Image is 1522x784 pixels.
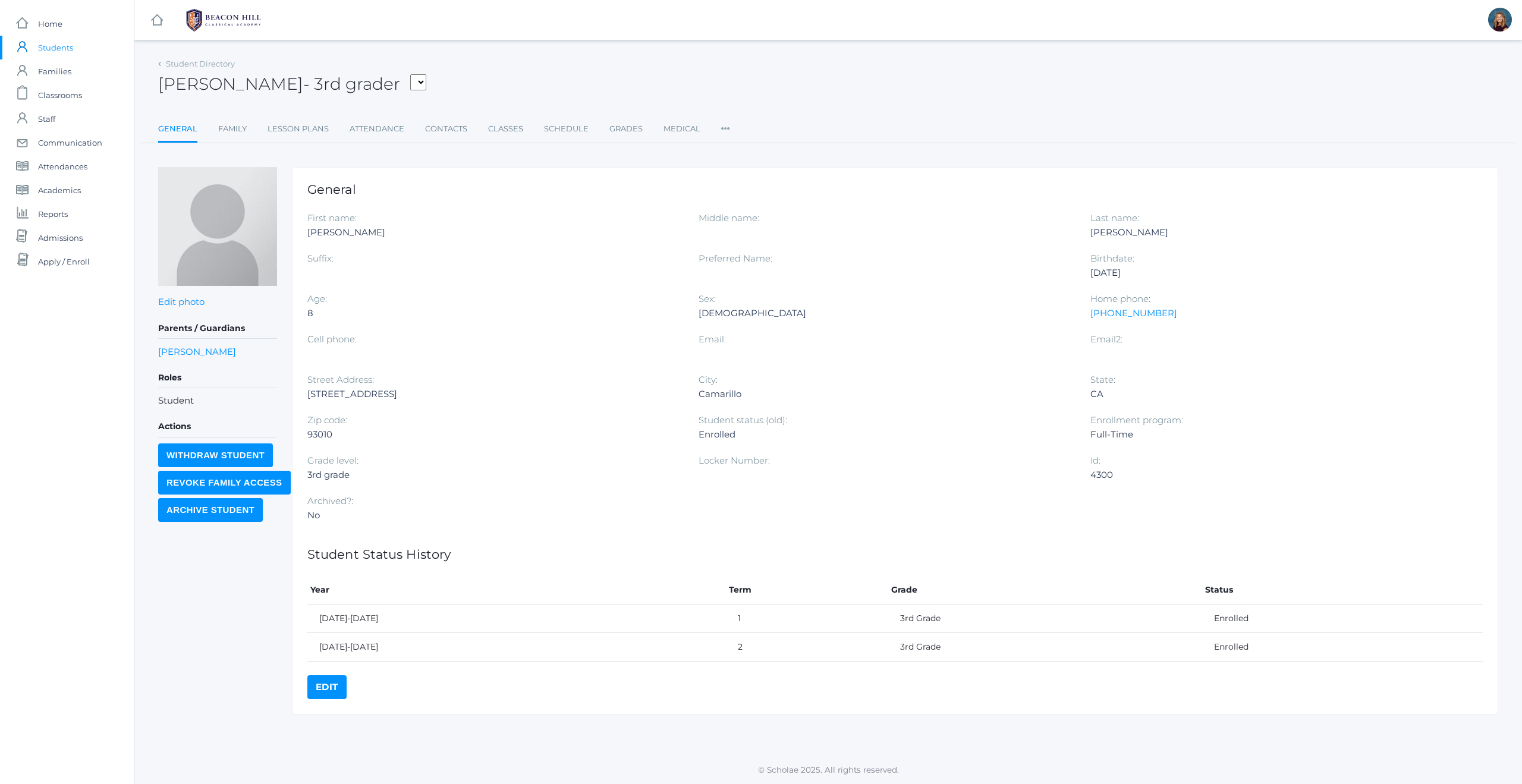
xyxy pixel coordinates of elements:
[1090,225,1464,240] div: [PERSON_NAME]
[1090,293,1150,304] label: Home phone:
[307,427,681,442] div: 93010
[38,107,55,131] span: Staff
[307,225,681,240] div: [PERSON_NAME]
[38,226,83,250] span: Admissions
[38,155,87,178] span: Attendances
[218,117,247,141] a: Family
[307,374,374,385] label: Street Address:
[663,117,700,141] a: Medical
[307,576,726,604] th: Year
[544,117,589,141] a: Schedule
[1202,604,1483,633] td: Enrolled
[1090,414,1183,426] label: Enrollment program:
[307,547,1483,561] h1: Student Status History
[699,212,759,223] label: Middle name:
[307,468,681,482] div: 3rd grade
[307,293,327,304] label: Age:
[158,345,236,358] a: [PERSON_NAME]
[307,495,353,506] label: Archived?:
[38,250,90,273] span: Apply / Enroll
[726,576,888,604] th: Term
[1488,8,1512,32] div: Lindsay Leeds
[699,306,1072,320] div: [DEMOGRAPHIC_DATA]
[166,59,235,68] a: Student Directory
[1090,374,1115,385] label: State:
[158,443,273,467] input: Withdraw Student
[888,633,1202,662] td: 3rd Grade
[307,333,357,345] label: Cell phone:
[158,296,205,307] a: Edit photo
[158,117,197,143] a: General
[307,212,357,223] label: First name:
[38,59,71,83] span: Families
[307,182,1483,196] h1: General
[303,74,400,94] span: - 3rd grader
[38,131,102,155] span: Communication
[1202,633,1483,662] td: Enrolled
[158,417,277,437] h5: Actions
[1090,266,1464,280] div: [DATE]
[488,117,523,141] a: Classes
[699,427,1072,442] div: Enrolled
[307,387,681,401] div: [STREET_ADDRESS]
[1202,576,1483,604] th: Status
[38,36,73,59] span: Students
[158,471,291,495] input: Revoke Family Access
[134,764,1522,776] p: © Scholae 2025. All rights reserved.
[158,394,277,408] li: Student
[1090,307,1177,319] a: [PHONE_NUMBER]
[307,455,359,466] label: Grade level:
[307,414,347,426] label: Zip code:
[1090,253,1134,264] label: Birthdate:
[699,455,770,466] label: Locker Number:
[158,319,277,339] h5: Parents / Guardians
[268,117,329,141] a: Lesson Plans
[1090,455,1100,466] label: Id:
[307,253,334,264] label: Suffix:
[158,167,277,286] img: Francisco Lopez
[38,202,68,226] span: Reports
[699,414,787,426] label: Student status (old):
[425,117,467,141] a: Contacts
[699,293,716,304] label: Sex:
[699,387,1072,401] div: Camarillo
[307,508,681,522] div: No
[699,333,726,345] label: Email:
[307,633,726,662] td: [DATE]-[DATE]
[38,178,81,202] span: Academics
[307,604,726,633] td: [DATE]-[DATE]
[38,12,62,36] span: Home
[1090,333,1122,345] label: Email2:
[726,604,888,633] td: 1
[158,75,426,93] h2: [PERSON_NAME]
[158,368,277,388] h5: Roles
[726,633,888,662] td: 2
[1090,387,1464,401] div: CA
[1090,427,1464,442] div: Full-Time
[1090,468,1464,482] div: 4300
[307,306,681,320] div: 8
[609,117,643,141] a: Grades
[158,498,263,522] input: Archive Student
[699,253,772,264] label: Preferred Name:
[350,117,404,141] a: Attendance
[38,83,82,107] span: Classrooms
[699,374,718,385] label: City:
[1090,212,1139,223] label: Last name:
[888,576,1202,604] th: Grade
[179,5,268,35] img: BHCALogos-05-308ed15e86a5a0abce9b8dd61676a3503ac9727e845dece92d48e8588c001991.png
[888,604,1202,633] td: 3rd Grade
[307,675,347,699] a: Edit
